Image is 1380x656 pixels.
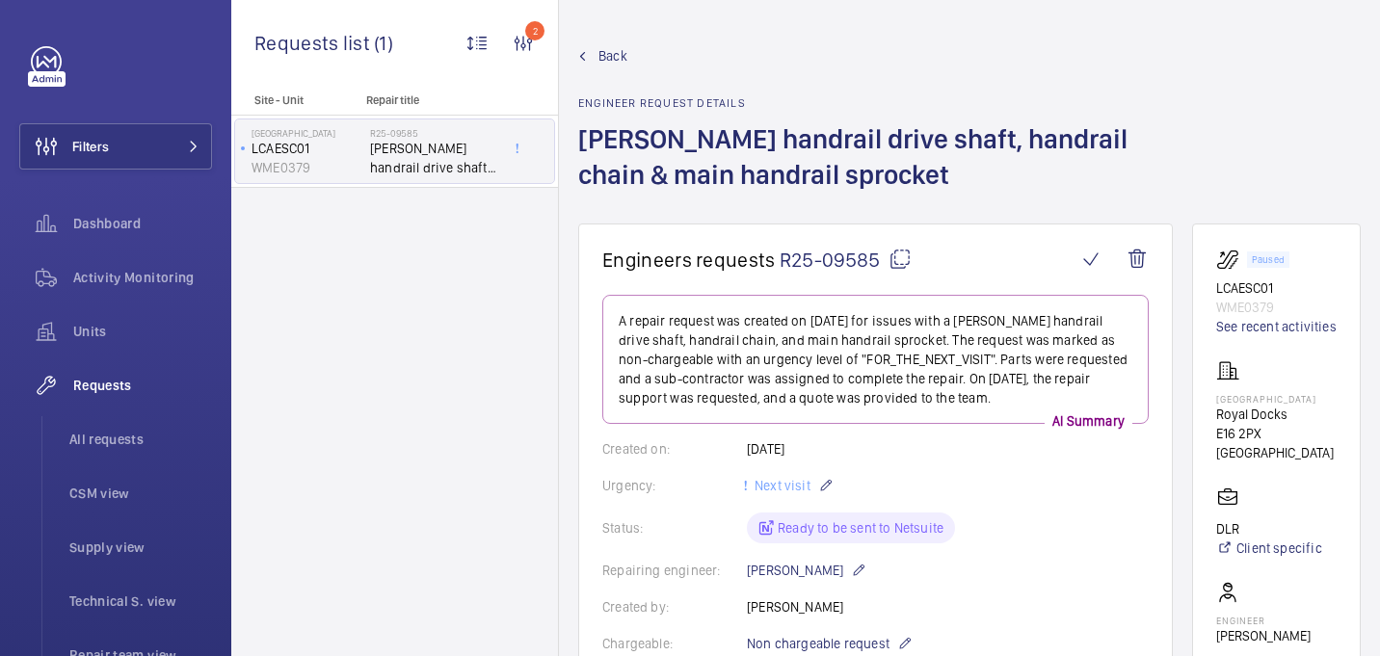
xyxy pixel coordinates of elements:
span: Back [598,46,627,66]
span: Dashboard [73,214,212,233]
h1: [PERSON_NAME] handrail drive shaft, handrail chain & main handrail sprocket [578,121,1183,223]
span: Technical S. view [69,591,212,611]
h2: R25-09585 [370,127,497,139]
p: DLR [1216,519,1322,538]
p: [GEOGRAPHIC_DATA] [252,127,362,139]
a: See recent activities [1216,317,1337,336]
span: Requests [73,376,212,395]
span: Next visit [751,478,810,493]
p: LCAESC01 [1216,278,1337,298]
p: AI Summary [1045,411,1132,431]
img: escalator.svg [1216,248,1247,271]
span: Filters [72,137,109,156]
span: Requests list [254,31,374,55]
p: Site - Unit [231,93,358,107]
span: R25-09585 [780,248,912,272]
span: Activity Monitoring [73,268,212,287]
span: Supply view [69,538,212,557]
p: Repair title [366,93,493,107]
button: Filters [19,123,212,170]
p: [GEOGRAPHIC_DATA] [1216,393,1337,405]
p: WME0379 [252,158,362,177]
p: Paused [1252,256,1285,263]
p: [PERSON_NAME] [747,559,866,582]
h2: Engineer request details [578,96,1183,110]
span: All requests [69,430,212,449]
span: CSM view [69,484,212,503]
p: A repair request was created on [DATE] for issues with a [PERSON_NAME] handrail drive shaft, hand... [619,311,1132,407]
a: Client specific [1216,538,1322,558]
span: [PERSON_NAME] handrail drive shaft, handrail chain & main handrail sprocket [370,139,497,177]
p: E16 2PX [GEOGRAPHIC_DATA] [1216,424,1337,462]
p: [PERSON_NAME] [1216,626,1311,645]
p: WME0379 [1216,298,1337,317]
span: Engineers requests [602,248,776,272]
span: Non chargeable request [747,634,889,653]
p: Royal Docks [1216,405,1337,424]
p: LCAESC01 [252,139,362,158]
p: Engineer [1216,615,1311,626]
span: Units [73,322,212,341]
